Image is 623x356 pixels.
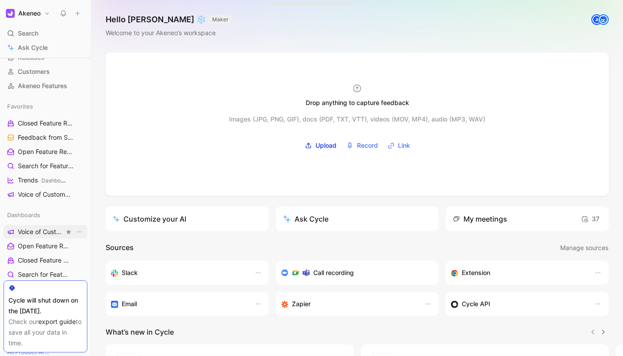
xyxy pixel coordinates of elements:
div: Search [4,27,87,40]
div: Forward emails to your feedback inbox [111,299,246,309]
span: Dashboards [41,177,71,184]
button: AkeneoAkeneo [4,7,52,20]
h3: Email [122,299,137,309]
div: Dashboards [4,208,87,222]
a: Search for Feature Requests [4,268,87,281]
img: Akeneo [6,9,15,18]
a: Closed Feature Requests [4,254,87,267]
span: Feedback from Support Team [18,133,75,142]
div: Customize your AI [113,214,186,224]
span: Trends [18,176,66,185]
button: 37 [579,212,602,226]
span: Search for Feature Requests [18,162,74,171]
span: Favorites [7,102,33,111]
a: Voice of CustomersView actions [4,225,87,239]
span: Akeneo Features [18,81,67,90]
span: Link [398,140,410,151]
a: Voice of Customers [4,188,87,201]
a: Closed Feature Requests [4,117,87,130]
button: Ask Cycle [276,206,439,231]
a: Open Feature Requests [4,145,87,158]
span: 37 [581,214,599,224]
a: Feedback from Support Team [4,131,87,144]
span: Search for Feature Requests [18,270,71,279]
a: Customize your AI [106,206,269,231]
span: Customers [18,67,50,76]
a: export guide [38,318,76,325]
span: Open Feature Requests [18,242,69,251]
a: Ask Cycle [4,41,87,54]
h1: Hello [PERSON_NAME] ❄️ [106,14,231,25]
button: Link [385,139,413,152]
span: Dashboards [7,210,40,219]
span: Ask Cycle [18,42,48,53]
div: Ask Cycle [283,214,328,224]
a: Open Feature Requests [4,239,87,253]
span: Record [357,140,378,151]
a: Akeneo Features [4,79,87,93]
span: Voice of Customers [18,227,64,236]
div: Capture feedback from thousands of sources with Zapier (survey results, recordings, sheets, etc). [281,299,416,309]
h3: Cycle API [462,299,490,309]
div: DashboardsVoice of CustomersView actionsOpen Feature RequestsClosed Feature RequestsSearch for Fe... [4,208,87,338]
button: View actions [75,227,84,236]
h1: Akeneo [18,9,41,17]
div: Capture feedback from anywhere on the web [451,267,586,278]
h3: Zapier [292,299,311,309]
h2: What’s new in Cycle [106,327,174,337]
label: Upload [302,139,340,152]
span: Voice of Customers [18,190,72,199]
div: Sync your customers, send feedback and get updates in Slack [111,267,246,278]
div: A [592,15,601,24]
span: Open Feature Requests [18,147,73,157]
a: Customers [4,65,87,78]
img: avatar [599,15,608,24]
div: Record & transcribe meetings from Zoom, Meet & Teams. [281,267,426,278]
a: TrendsDashboards [4,174,87,187]
button: MAKER [209,15,231,24]
h3: Extension [462,267,490,278]
h3: Call recording [313,267,354,278]
button: Record [343,139,381,152]
div: My meetings [453,214,507,224]
h2: Sources [106,242,134,254]
a: Search for Feature Requests [4,159,87,173]
span: Closed Feature Requests [18,256,70,265]
div: Sync customers & send feedback from custom sources. Get inspired by our favorite use case [451,299,586,309]
span: Search [18,28,38,39]
div: Drop anything to capture feedback [306,97,409,108]
div: Cycle will shut down on the [DATE]. [8,295,82,316]
span: Manage sources [560,243,608,253]
div: Welcome to your Akeneo’s workspace [106,28,231,38]
div: Check our to save all your data in time. [8,316,82,348]
div: Favorites [4,100,87,113]
h3: Slack [122,267,138,278]
span: Closed Feature Requests [18,119,74,128]
button: Manage sources [560,242,609,254]
div: Images (JPG, PNG, GIF), docs (PDF, TXT, VTT), videos (MOV, MP4), audio (MP3, WAV) [229,114,485,125]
